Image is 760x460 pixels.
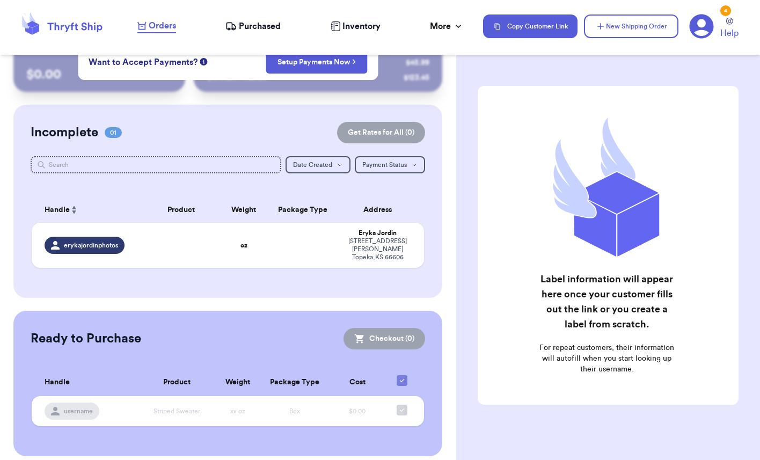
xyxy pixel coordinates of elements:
h2: Label information will appear here once your customer fills out the link or you create a label fr... [535,272,679,332]
span: Inventory [342,20,381,33]
th: Product [142,197,220,223]
input: Search [31,156,281,173]
div: More [430,20,464,33]
span: Want to Accept Payments? [89,56,198,69]
button: Payment Status [355,156,425,173]
button: Setup Payments Now [266,51,368,74]
th: Address [338,197,424,223]
a: Inventory [331,20,381,33]
span: Handle [45,377,70,388]
span: Handle [45,205,70,216]
span: username [64,407,93,415]
span: $0.00 [349,408,366,414]
span: xx oz [230,408,245,414]
h2: Incomplete [31,124,98,141]
a: Help [720,18,739,40]
div: $ 123.45 [404,72,429,83]
span: Purchased [239,20,281,33]
span: 01 [105,127,122,138]
a: Orders [137,19,176,33]
span: Striped Sweater [154,408,200,414]
div: [STREET_ADDRESS][PERSON_NAME] Topeka , KS 66606 [344,237,411,261]
button: Copy Customer Link [483,14,578,38]
a: 4 [689,14,714,39]
a: Setup Payments Now [277,57,356,68]
p: $ 0.00 [26,66,172,83]
button: New Shipping Order [584,14,678,38]
th: Product [138,369,215,396]
th: Weight [215,369,260,396]
p: For repeat customers, their information will autofill when you start looking up their username. [535,342,679,375]
h2: Ready to Purchase [31,330,141,347]
button: Sort ascending [70,203,78,216]
span: Payment Status [362,162,407,168]
th: Weight [220,197,267,223]
button: Get Rates for All (0) [337,122,425,143]
th: Package Type [260,369,329,396]
span: Date Created [293,162,332,168]
button: Checkout (0) [344,328,425,349]
div: 4 [720,5,731,16]
span: Box [289,408,300,414]
th: Cost [329,369,386,396]
span: erykajordinphotos [64,241,118,250]
span: Orders [149,19,176,32]
div: $ 45.99 [406,57,429,68]
span: Help [720,27,739,40]
a: Purchased [225,20,281,33]
div: Eryka Jordin [344,229,411,237]
strong: oz [240,242,247,249]
th: Package Type [267,197,338,223]
button: Date Created [286,156,350,173]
